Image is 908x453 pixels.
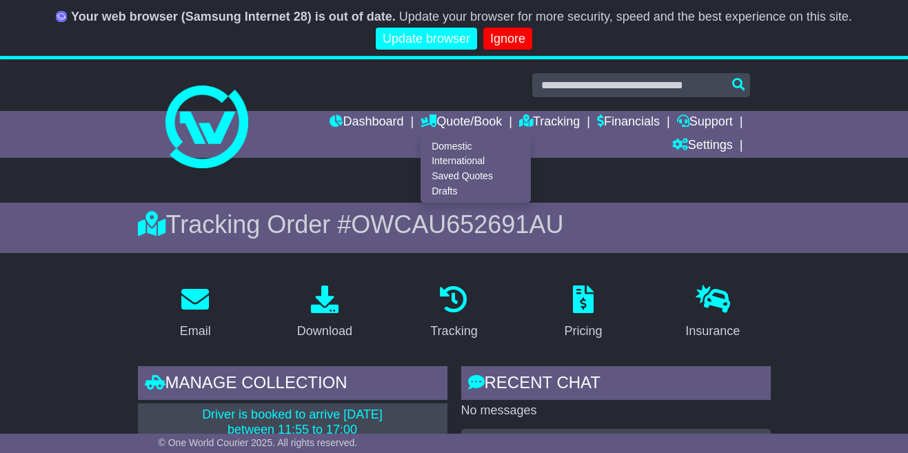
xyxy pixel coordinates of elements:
a: Insurance [676,281,749,345]
div: Tracking Order # [138,210,771,239]
div: Insurance [685,322,740,341]
a: Settings [672,134,733,158]
div: RECENT CHAT [461,366,771,403]
span: © One World Courier 2025. All rights reserved. [159,437,358,448]
a: Email [171,281,220,345]
a: Support [677,111,733,134]
div: Download [297,322,352,341]
div: Email [180,322,211,341]
a: Ignore [483,28,532,50]
div: Pricing [565,322,603,341]
a: Saved Quotes [421,169,530,184]
div: Tracking [430,322,477,341]
a: Quote/Book [421,111,502,134]
a: Tracking [421,281,486,345]
a: Tracking [519,111,580,134]
b: Your web browser (Samsung Internet 28) is out of date. [71,10,396,23]
p: Driver is booked to arrive [DATE] between 11:55 to 17:00 [146,407,439,437]
span: Update your browser for more security, speed and the best experience on this site. [399,10,852,23]
span: OWCAU652691AU [351,210,563,239]
a: Domestic [421,139,530,154]
a: Drafts [421,183,530,199]
a: Download [288,281,361,345]
div: Quote/Book [421,134,531,203]
p: No messages [461,403,771,419]
a: International [421,154,530,169]
a: Pricing [556,281,612,345]
a: Financials [597,111,660,134]
div: Manage collection [138,366,447,403]
a: Dashboard [330,111,403,134]
a: Update browser [376,28,477,50]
